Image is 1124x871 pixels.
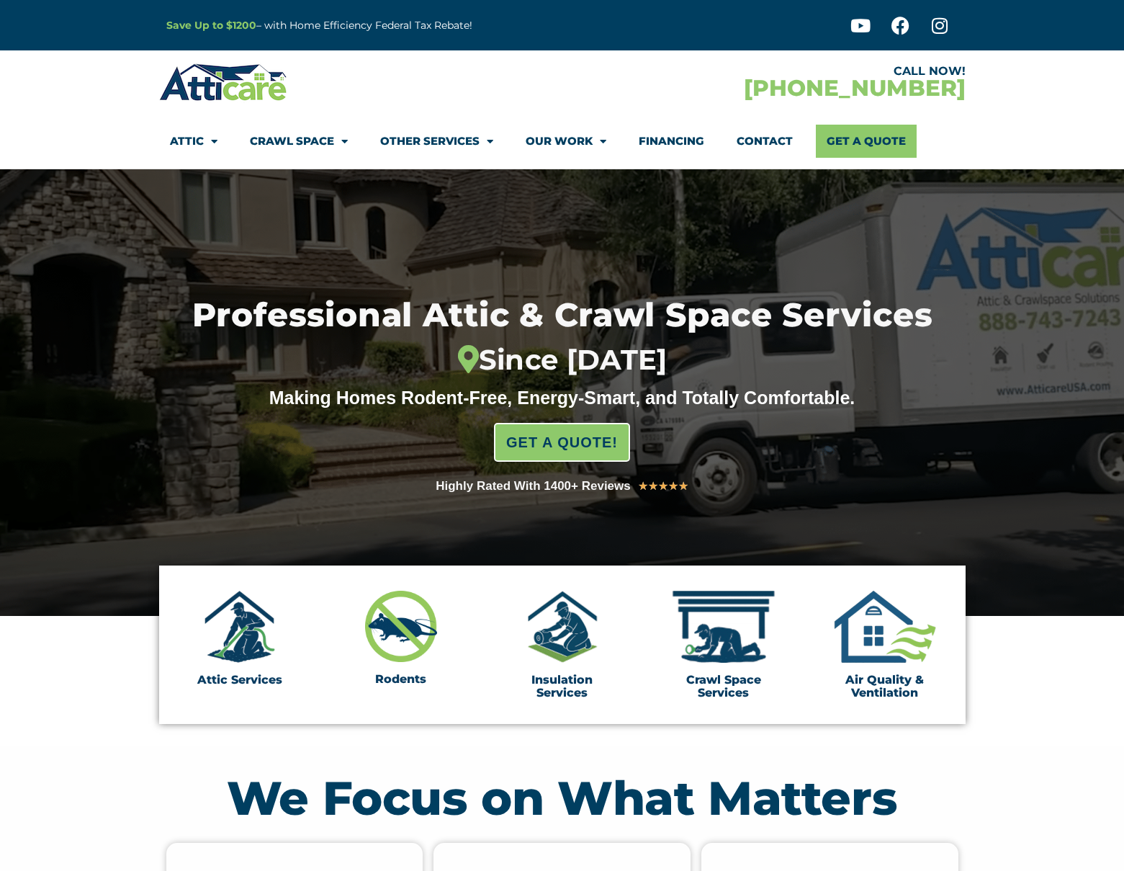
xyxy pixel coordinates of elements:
a: Get A Quote [816,125,917,158]
a: Financing [639,125,704,158]
i: ★ [638,477,648,496]
div: Making Homes Rodent-Free, Energy-Smart, and Totally Comfortable. [242,387,883,408]
i: ★ [678,477,688,496]
a: GET A QUOTE! [494,423,630,462]
h1: Professional Attic & Crawl Space Services [116,299,1008,378]
a: Other Services [380,125,493,158]
a: Rodents [375,672,426,686]
i: ★ [648,477,658,496]
h2: We Focus on What Matters [166,774,958,821]
a: Attic [170,125,217,158]
i: ★ [668,477,678,496]
a: Save Up to $1200 [166,19,256,32]
div: CALL NOW! [562,66,966,77]
a: Contact [737,125,793,158]
a: Crawl Space [250,125,348,158]
p: – with Home Efficiency Federal Tax Rebate! [166,17,633,34]
i: ★ [658,477,668,496]
div: Since [DATE] [116,344,1008,377]
a: Crawl Space Services [686,673,761,700]
a: Insulation Services [531,673,593,700]
span: GET A QUOTE! [506,428,618,457]
div: 5/5 [638,477,688,496]
a: Air Quality & Ventilation [845,673,924,700]
a: Attic Services [197,673,282,687]
nav: Menu [170,125,955,158]
div: Highly Rated With 1400+ Reviews [436,476,631,496]
a: Our Work [526,125,606,158]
